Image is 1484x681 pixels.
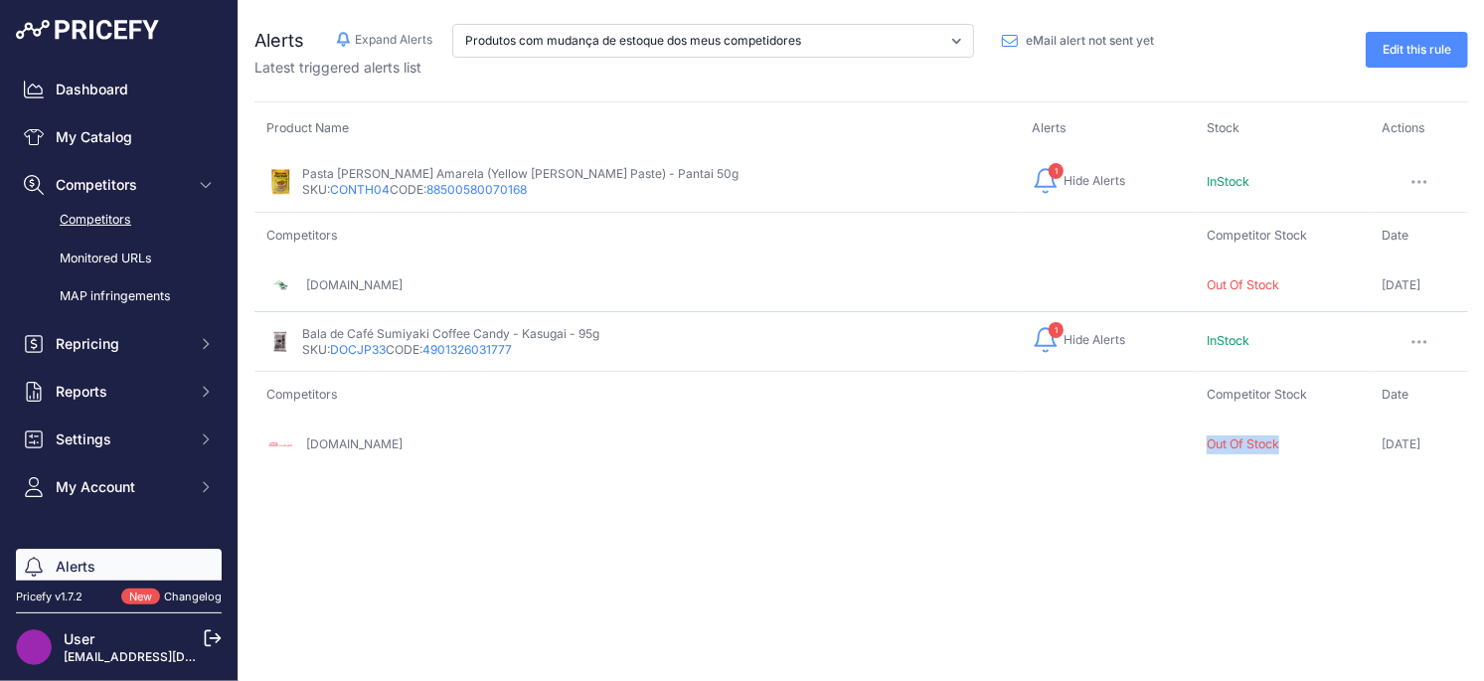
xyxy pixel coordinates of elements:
[16,203,222,238] a: Competitors
[330,182,390,197] a: CONTH04
[16,72,222,660] nav: Sidebar
[336,30,432,50] button: Expand Alerts
[1370,118,1468,152] th: Actions
[1195,213,1370,259] td: Competitor Stock
[302,326,599,342] p: Bala de Café Sumiyaki Coffee Candy - Kasugai - 95g
[1207,436,1279,451] span: Out Of Stock
[16,119,222,155] a: My Catalog
[64,630,94,647] a: User
[1195,118,1370,152] th: Stock
[16,326,222,362] button: Repricing
[330,342,386,357] a: DOCJP33
[16,72,222,107] a: Dashboard
[16,422,222,457] button: Settings
[56,429,186,449] span: Settings
[16,469,222,505] button: My Account
[121,589,160,605] span: New
[355,32,432,48] span: Expand Alerts
[64,649,271,664] a: [EMAIL_ADDRESS][DOMAIN_NAME]
[16,374,222,410] button: Reports
[1370,372,1468,419] td: Date
[1026,33,1154,49] span: eMail alert not sent yet
[1064,173,1125,189] span: Hide Alerts
[254,58,1170,78] p: Latest triggered alerts list
[254,213,1195,259] td: Competitors
[1195,372,1370,419] td: Competitor Stock
[16,242,222,276] a: Monitored URLs
[266,271,294,299] img: loja.bonsaimercearia.com.br.png
[254,118,1020,152] th: Product Name
[1207,174,1249,189] span: InStock
[1207,333,1249,348] span: InStock
[16,549,222,585] a: Alerts
[1049,163,1064,179] span: 1
[1207,277,1279,292] span: Out Of Stock
[16,589,82,605] div: Pricefy v1.7.2
[422,342,512,357] a: 4901326031777
[1382,277,1420,292] span: [DATE]
[1382,436,1420,451] span: [DATE]
[164,590,222,603] a: Changelog
[254,372,1195,419] td: Competitors
[306,277,403,292] a: [DOMAIN_NAME]
[16,20,159,40] img: Pricefy Logo
[1020,118,1195,152] th: Alerts
[16,167,222,203] button: Competitors
[1366,32,1468,68] a: Edit this rule
[306,436,403,451] a: [DOMAIN_NAME]
[1064,332,1125,348] span: Hide Alerts
[302,182,739,198] p: SKU: CODE:
[1049,322,1064,338] span: 1
[1032,165,1125,197] button: 1 Hide Alerts
[302,342,599,358] p: SKU: CODE:
[16,279,222,314] a: MAP infringements
[266,430,294,458] img: casabueno.com.br.png
[1032,324,1125,356] button: 1 Hide Alerts
[56,334,186,354] span: Repricing
[426,182,527,197] a: 88500580070168
[56,382,186,402] span: Reports
[56,477,186,497] span: My Account
[1370,213,1468,259] td: Date
[302,166,739,182] p: Pasta [PERSON_NAME] Amarela (Yellow [PERSON_NAME] Paste) - Pantai 50g
[56,175,186,195] span: Competitors
[254,30,304,51] span: Alerts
